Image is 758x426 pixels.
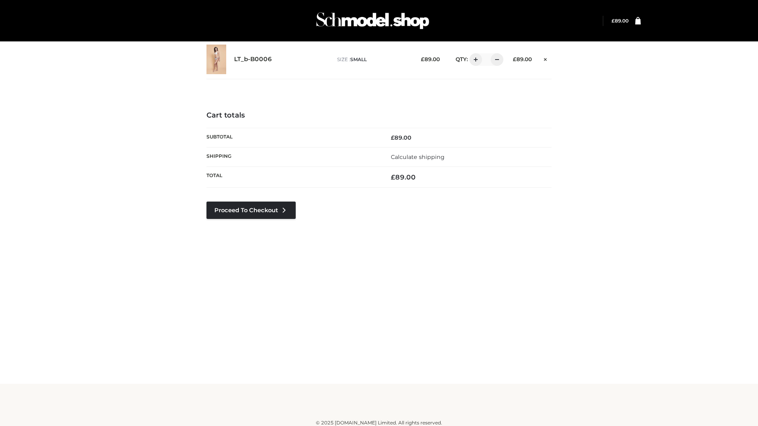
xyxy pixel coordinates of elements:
bdi: 89.00 [612,18,629,24]
span: £ [391,134,394,141]
span: £ [513,56,516,62]
a: Remove this item [540,53,552,64]
h4: Cart totals [206,111,552,120]
bdi: 89.00 [391,134,411,141]
bdi: 89.00 [513,56,532,62]
img: Schmodel Admin 964 [313,5,432,36]
th: Subtotal [206,128,379,147]
span: £ [612,18,615,24]
span: £ [391,173,395,181]
div: QTY: [448,53,501,66]
bdi: 89.00 [421,56,440,62]
p: size : [337,56,409,63]
a: £89.00 [612,18,629,24]
a: Calculate shipping [391,153,445,161]
a: LT_b-B0006 [234,56,272,63]
bdi: 89.00 [391,173,416,181]
a: Proceed to Checkout [206,202,296,219]
th: Total [206,167,379,188]
span: SMALL [350,56,367,62]
th: Shipping [206,147,379,166]
span: £ [421,56,424,62]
